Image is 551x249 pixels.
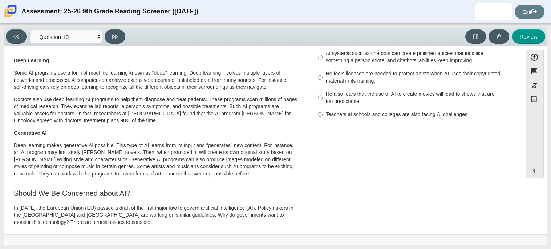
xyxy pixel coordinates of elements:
[515,5,544,19] a: Exit
[14,130,46,136] b: Generative AI
[526,164,543,178] button: Expand menu. Displays the button labels.
[21,3,198,20] div: Assessment: 25-26 9th Grade Reading Screener ([DATE])
[14,205,299,226] p: In [DATE], the European Union (EU) passed a draft of the first major law to govern artificial int...
[14,96,299,125] p: Doctors also use deep learning AI programs to help them diagnose and treat patients. These progra...
[526,50,544,64] button: Open Accessibility Menu
[7,50,518,232] div: Assessment items
[14,70,299,91] p: Some AI programs use a form of machine learning known as “deep” learning. Deep learning involves ...
[489,29,509,44] button: Raise Your Hand
[488,6,499,17] img: eduardo.reyesmarti.dXKD1J
[512,29,545,44] button: Review
[526,79,544,93] button: Toggle response masking
[3,3,18,19] img: Carmen School of Science & Technology
[326,50,509,64] div: AI systems such as chatbots can create polished articles that look like something a person wrote,...
[526,64,544,78] button: Flag item
[14,142,299,178] p: Deep learning makes generative AI possible. This type of AI learns from its input and “generates”...
[326,111,509,118] div: Teachers at schools and colleges are also facing AI challenges.
[526,93,544,108] button: Notepad
[3,13,18,20] a: Carmen School of Science & Technology
[326,70,509,84] div: He feels licenses are needed to protect artists when AI uses their copyrighted material in its tr...
[14,189,299,197] h3: Should We Be Concerned about AI?
[14,57,49,64] b: Deep Learning
[326,91,509,105] div: He also fears that the use of AI to create movies will lead to shows that are too predictable.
